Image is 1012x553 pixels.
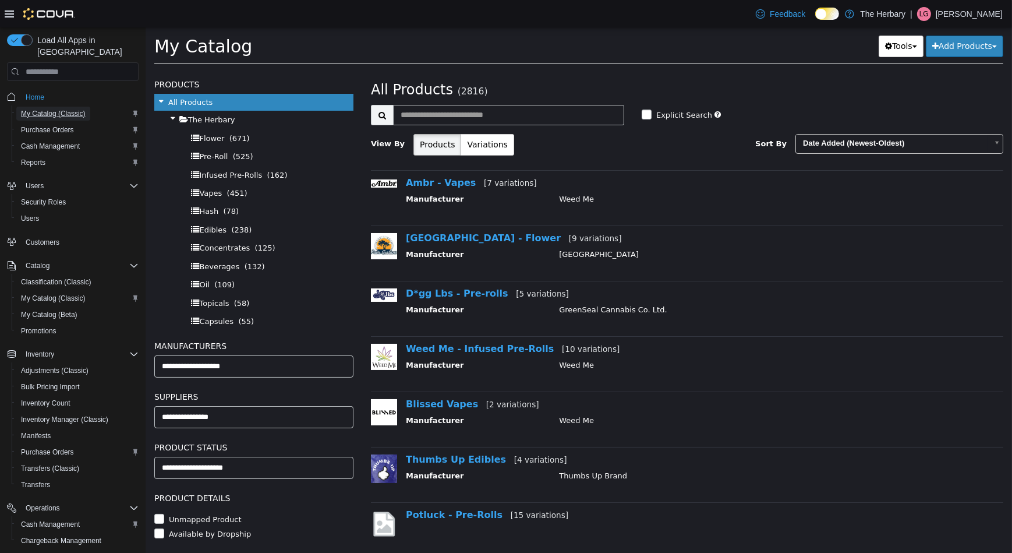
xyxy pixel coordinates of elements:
a: My Catalog (Classic) [16,291,90,305]
button: Users [21,179,48,193]
span: Reports [16,156,139,170]
td: Weed Me [405,332,838,347]
th: Manufacturer [260,277,405,291]
span: Users [21,214,39,223]
span: Purchase Orders [21,125,74,135]
button: Classification (Classic) [12,274,143,290]
button: Operations [2,500,143,516]
span: Cash Management [16,517,139,531]
p: | [910,7,912,21]
span: Bulk Pricing Import [16,380,139,394]
a: Potluck - Pre-Rolls[15 variations] [260,482,423,493]
span: Manifests [21,431,51,441]
a: Users [16,212,44,226]
td: [GEOGRAPHIC_DATA] [405,221,838,236]
span: Date Added (Newest-Oldest) [650,107,842,125]
span: Customers [26,238,59,247]
p: [PERSON_NAME] [936,7,1003,21]
span: Inventory [21,347,139,361]
button: Add Products [780,8,858,30]
span: Transfers [21,480,50,489]
span: My Catalog (Classic) [16,291,139,305]
button: Purchase Orders [12,444,143,460]
a: Security Roles [16,195,70,209]
small: (2816) [312,59,342,69]
div: Louis Gagnon [917,7,931,21]
button: Users [12,210,143,227]
button: Tools [733,8,778,30]
span: All Products [225,54,307,71]
span: Beverages [54,235,94,244]
th: Manufacturer [260,388,405,402]
a: Weed Me - Infused Pre-Rolls[10 variations] [260,316,474,327]
h5: Suppliers [9,362,208,376]
span: Users [16,212,139,226]
a: Classification (Classic) [16,275,96,289]
small: [10 variations] [416,317,474,326]
a: Cash Management [16,139,84,153]
a: My Catalog (Beta) [16,308,82,322]
span: The Herbary [43,88,90,97]
td: GreenSeal Cannabis Co. Ltd. [405,277,838,291]
span: Promotions [21,326,56,336]
span: Transfers [16,478,139,492]
img: 150 [225,206,252,232]
span: Adjustments (Classic) [16,364,139,378]
span: View By [225,112,259,121]
th: Manufacturer [260,332,405,347]
span: Infused Pre-Rolls [54,143,116,152]
button: Inventory Manager (Classic) [12,411,143,428]
a: My Catalog (Classic) [16,107,90,121]
a: Home [21,90,49,104]
a: Reports [16,156,50,170]
span: Flower [54,107,79,115]
button: Variations [315,107,368,128]
a: Ambr - Vapes[7 variations] [260,150,391,161]
span: My Catalog (Beta) [16,308,139,322]
span: Inventory [26,350,54,359]
img: 150 [225,316,252,343]
a: D*gg Lbs - Pre-rolls[5 variations] [260,260,423,272]
a: Promotions [16,324,61,338]
button: Cash Management [12,516,143,533]
label: Explicit Search [508,82,567,94]
span: (109) [69,253,89,262]
p: The Herbary [860,7,905,21]
span: (451) [82,161,102,170]
a: Blissed Vapes[2 variations] [260,371,394,382]
a: Inventory Manager (Classic) [16,413,113,427]
span: (58) [89,272,104,280]
td: Weed Me [405,388,838,402]
span: Operations [26,503,60,513]
span: Vapes [54,161,76,170]
a: Inventory Count [16,396,75,410]
a: Chargeback Management [16,534,106,548]
h5: Product Details [9,464,208,478]
span: Classification (Classic) [21,277,91,287]
img: 150 [225,372,252,398]
button: Security Roles [12,194,143,210]
span: Concentrates [54,216,104,225]
span: My Catalog [9,9,107,29]
a: Transfers [16,478,55,492]
span: Classification (Classic) [16,275,139,289]
button: Inventory Count [12,395,143,411]
span: Transfers (Classic) [21,464,79,473]
td: Weed Me [405,166,838,181]
small: [15 variations] [365,483,423,492]
span: (78) [77,179,93,188]
span: Inventory Manager (Classic) [16,413,139,427]
span: (125) [109,216,130,225]
a: Cash Management [16,517,84,531]
span: My Catalog (Classic) [21,109,86,118]
button: Reports [12,154,143,171]
span: Cash Management [21,142,80,151]
a: Purchase Orders [16,445,79,459]
a: Adjustments (Classic) [16,364,93,378]
button: Purchase Orders [12,122,143,138]
span: Customers [21,235,139,249]
button: Products [268,107,316,128]
button: Chargeback Management [12,533,143,549]
span: Pre-Roll [54,125,82,133]
span: Adjustments (Classic) [21,366,89,375]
